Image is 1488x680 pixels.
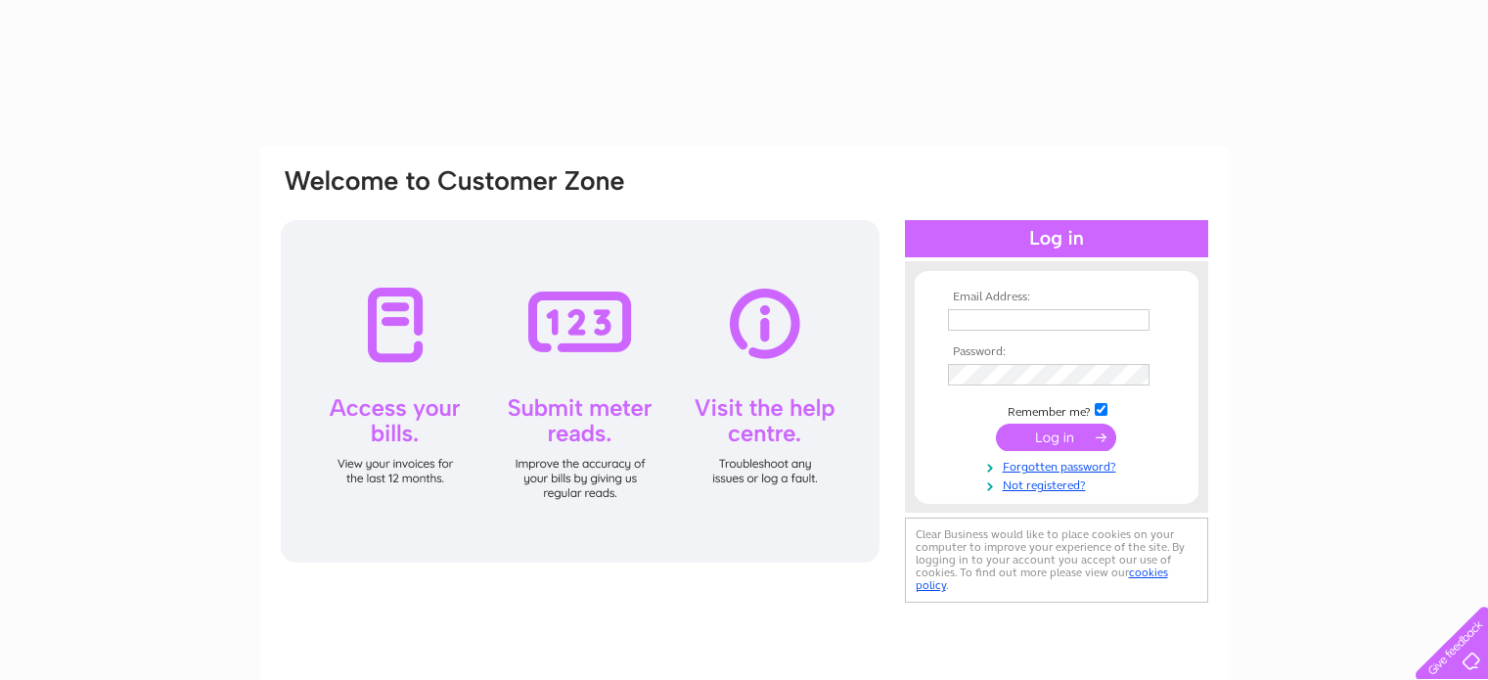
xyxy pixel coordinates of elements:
input: Submit [996,424,1116,451]
a: Not registered? [948,475,1170,493]
td: Remember me? [943,400,1170,420]
th: Email Address: [943,291,1170,304]
a: cookies policy [916,566,1168,592]
th: Password: [943,345,1170,359]
div: Clear Business would like to place cookies on your computer to improve your experience of the sit... [905,518,1208,603]
a: Forgotten password? [948,456,1170,475]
